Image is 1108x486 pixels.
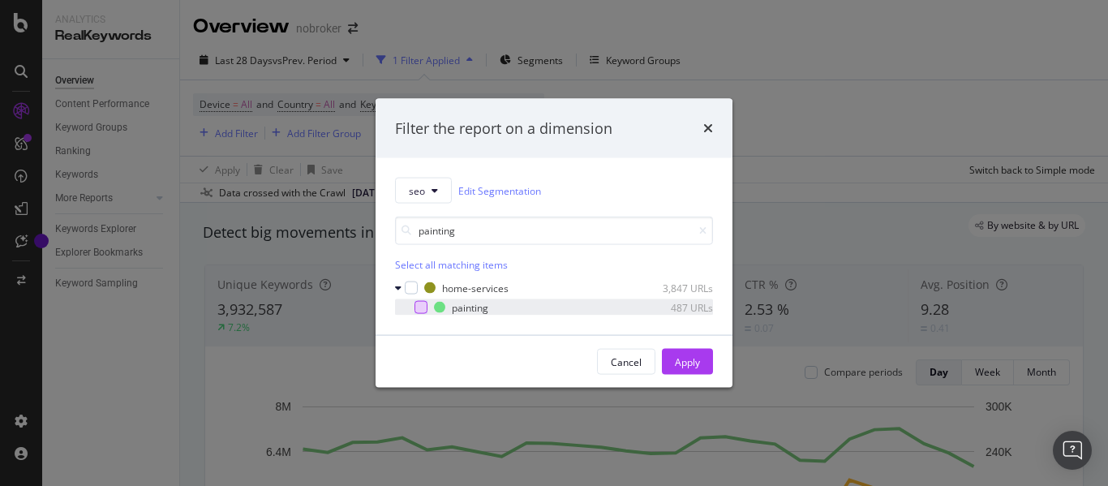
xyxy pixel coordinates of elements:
[395,118,612,139] div: Filter the report on a dimension
[442,281,509,295] div: home-services
[458,182,541,199] a: Edit Segmentation
[376,98,732,388] div: modal
[409,183,425,197] span: seo
[395,258,713,272] div: Select all matching items
[1053,431,1092,470] div: Open Intercom Messenger
[395,178,452,204] button: seo
[675,355,700,368] div: Apply
[633,300,713,314] div: 487 URLs
[611,355,642,368] div: Cancel
[703,118,713,139] div: times
[452,300,488,314] div: painting
[597,349,655,375] button: Cancel
[662,349,713,375] button: Apply
[395,217,713,245] input: Search
[633,281,713,295] div: 3,847 URLs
